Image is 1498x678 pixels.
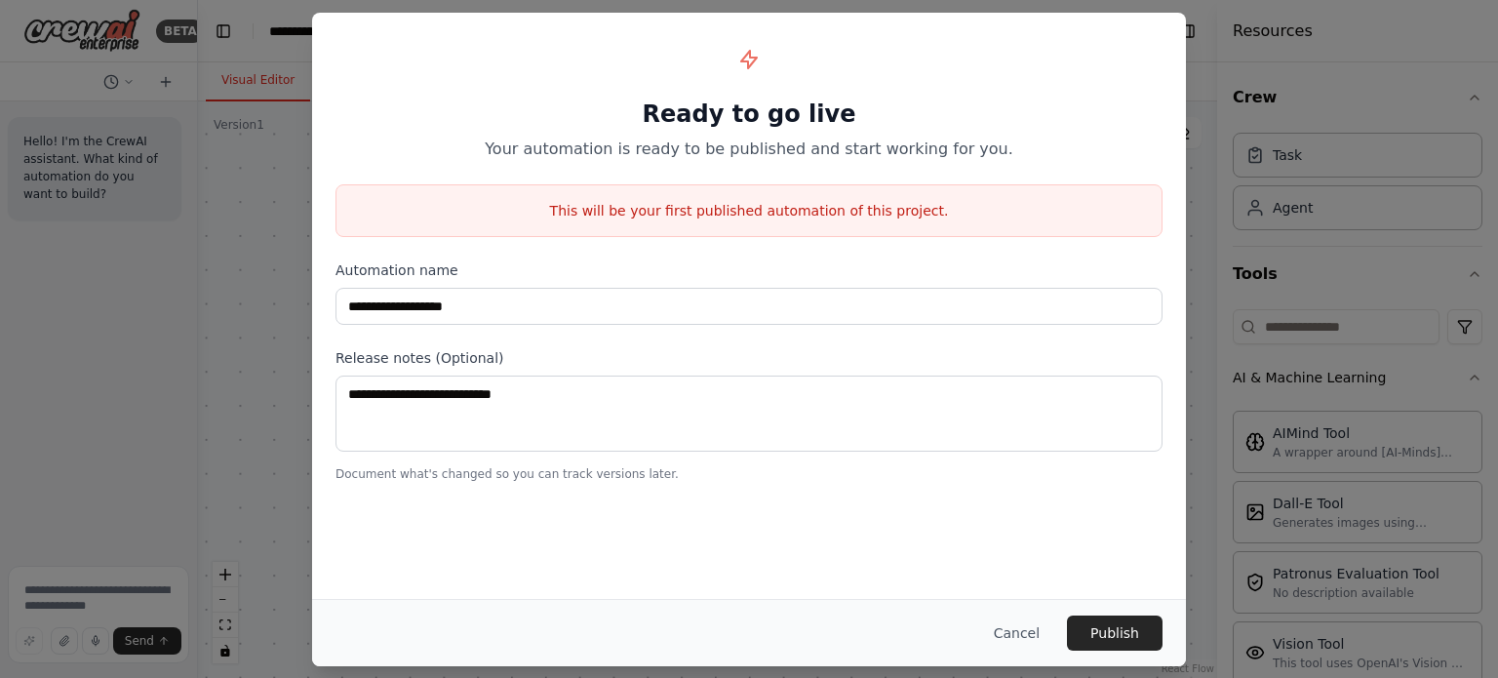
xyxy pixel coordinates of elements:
button: Cancel [978,616,1055,651]
label: Release notes (Optional) [335,348,1163,368]
label: Automation name [335,260,1163,280]
button: Publish [1067,616,1163,651]
p: Your automation is ready to be published and start working for you. [335,138,1163,161]
h1: Ready to go live [335,99,1163,130]
p: This will be your first published automation of this project. [336,201,1162,220]
p: Document what's changed so you can track versions later. [335,466,1163,482]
